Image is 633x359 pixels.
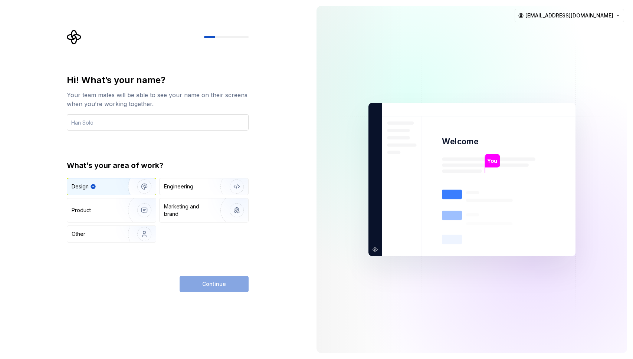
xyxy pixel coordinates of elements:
[72,183,89,190] div: Design
[67,114,249,131] input: Han Solo
[164,183,193,190] div: Engineering
[164,203,214,218] div: Marketing and brand
[67,90,249,108] div: Your team mates will be able to see your name on their screens when you’re working together.
[72,207,91,214] div: Product
[72,230,85,238] div: Other
[67,74,249,86] div: Hi! What’s your name?
[515,9,624,22] button: [EMAIL_ADDRESS][DOMAIN_NAME]
[442,136,478,147] p: Welcome
[67,160,249,171] div: What’s your area of work?
[67,30,82,45] svg: Supernova Logo
[525,12,613,19] span: [EMAIL_ADDRESS][DOMAIN_NAME]
[487,157,497,165] p: You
